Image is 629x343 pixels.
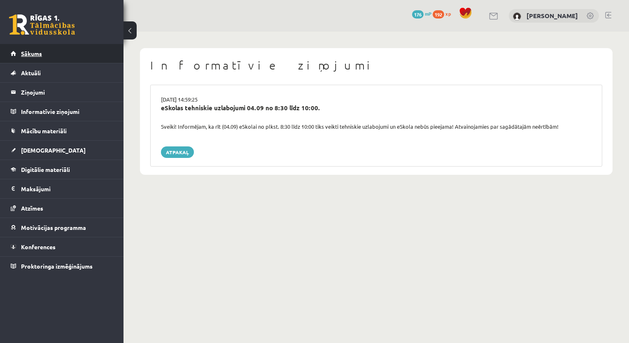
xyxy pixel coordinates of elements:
[21,102,113,121] legend: Informatīvie ziņojumi
[21,166,70,173] span: Digitālie materiāli
[21,179,113,198] legend: Maksājumi
[11,179,113,198] a: Maksājumi
[21,83,113,102] legend: Ziņojumi
[412,10,431,17] a: 176 mP
[161,103,592,113] div: eSkolas tehniskie uzlabojumi 04.09 no 8:30 līdz 10:00.
[445,10,451,17] span: xp
[11,44,113,63] a: Sākums
[150,58,602,72] h1: Informatīvie ziņojumi
[161,146,194,158] a: Atpakaļ
[513,12,521,21] img: Valērija Kožemjakina
[21,224,86,231] span: Motivācijas programma
[21,204,43,212] span: Atzīmes
[21,243,56,250] span: Konferences
[11,102,113,121] a: Informatīvie ziņojumi
[155,123,598,131] div: Sveiki! Informējam, ka rīt (04.09) eSkolai no plkst. 8:30 līdz 10:00 tiks veikti tehniskie uzlabo...
[11,199,113,218] a: Atzīmes
[11,121,113,140] a: Mācību materiāli
[11,83,113,102] a: Ziņojumi
[11,218,113,237] a: Motivācijas programma
[425,10,431,17] span: mP
[433,10,444,19] span: 192
[11,141,113,160] a: [DEMOGRAPHIC_DATA]
[11,63,113,82] a: Aktuāli
[21,50,42,57] span: Sākums
[9,14,75,35] a: Rīgas 1. Tālmācības vidusskola
[11,237,113,256] a: Konferences
[412,10,424,19] span: 176
[21,262,93,270] span: Proktoringa izmēģinājums
[11,160,113,179] a: Digitālie materiāli
[21,127,67,134] span: Mācību materiāli
[155,95,598,104] div: [DATE] 14:59:25
[11,257,113,276] a: Proktoringa izmēģinājums
[21,69,41,76] span: Aktuāli
[433,10,455,17] a: 192 xp
[21,146,86,154] span: [DEMOGRAPHIC_DATA]
[526,12,578,20] a: [PERSON_NAME]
